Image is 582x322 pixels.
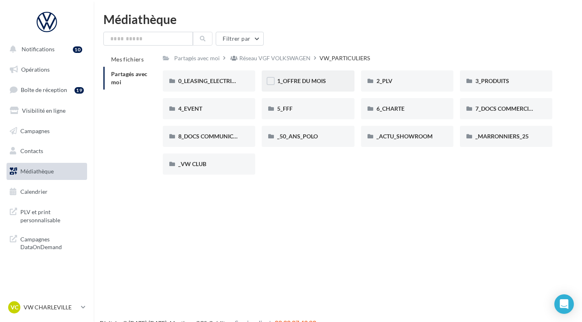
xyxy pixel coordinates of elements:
[20,188,48,195] span: Calendrier
[5,230,89,254] a: Campagnes DataOnDemand
[178,105,202,112] span: 4_EVENT
[21,66,50,73] span: Opérations
[277,105,293,112] span: 5_FFF
[475,105,541,112] span: 7_DOCS COMMERCIAUX
[554,294,574,314] div: Open Intercom Messenger
[5,203,89,227] a: PLV et print personnalisable
[277,133,318,140] span: _50_ANS_POLO
[20,206,84,224] span: PLV et print personnalisable
[475,77,509,84] span: 3_PRODUITS
[5,102,89,119] a: Visibilité en ligne
[22,46,55,53] span: Notifications
[5,142,89,160] a: Contacts
[74,87,84,94] div: 19
[178,133,251,140] span: 8_DOCS COMMUNICATION
[376,77,392,84] span: 2_PLV
[20,234,84,251] span: Campagnes DataOnDemand
[20,147,43,154] span: Contacts
[22,107,66,114] span: Visibilité en ligne
[111,56,144,63] span: Mes fichiers
[5,183,89,200] a: Calendrier
[376,105,405,112] span: 6_CHARTE
[5,61,89,78] a: Opérations
[20,127,50,134] span: Campagnes
[319,54,370,62] div: VW_PARTICULIERS
[376,133,433,140] span: _ACTU_SHOWROOM
[5,81,89,99] a: Boîte de réception19
[73,46,82,53] div: 10
[174,54,220,62] div: Partagés avec moi
[239,54,311,62] div: Réseau VGF VOLKSWAGEN
[11,303,18,311] span: VC
[7,300,87,315] a: VC VW CHARLEVILLE
[5,163,89,180] a: Médiathèque
[21,86,67,93] span: Boîte de réception
[277,77,326,84] span: 1_OFFRE DU MOIS
[5,41,85,58] button: Notifications 10
[178,77,243,84] span: 0_LEASING_ELECTRIQUE
[20,168,54,175] span: Médiathèque
[178,160,206,167] span: _VW CLUB
[216,32,264,46] button: Filtrer par
[5,123,89,140] a: Campagnes
[475,133,529,140] span: _MARRONNIERS_25
[24,303,78,311] p: VW CHARLEVILLE
[111,70,148,85] span: Partagés avec moi
[103,13,572,25] div: Médiathèque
